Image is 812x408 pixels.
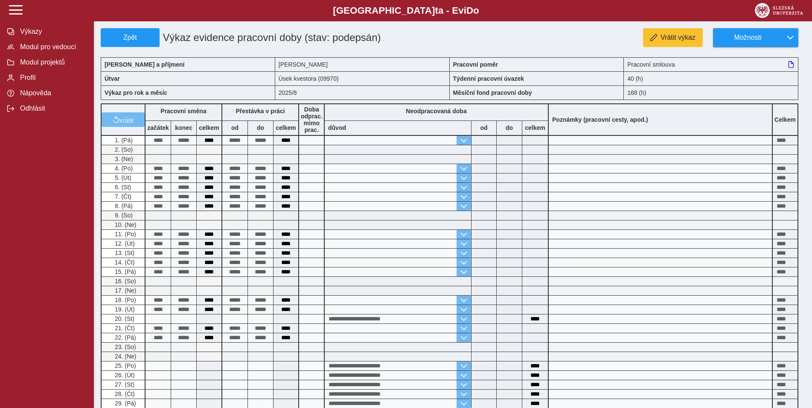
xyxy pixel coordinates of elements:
[275,85,450,100] div: 2025/8
[160,108,206,114] b: Pracovní směna
[146,124,171,131] b: začátek
[713,28,782,47] button: Možnosti
[113,325,135,332] span: 21. (Čt)
[113,390,135,397] span: 28. (Čt)
[661,34,696,41] span: Vrátit výkaz
[453,61,498,68] b: Pracovní poměr
[624,57,798,71] div: Pracovní smlouva
[113,296,136,303] span: 18. (Po)
[113,372,135,379] span: 26. (Út)
[435,5,438,16] span: t
[328,124,346,131] b: důvod
[755,3,803,18] img: logo_web_su.png
[113,221,137,228] span: 10. (Ne)
[26,5,786,16] b: [GEOGRAPHIC_DATA] a - Evi
[113,315,134,322] span: 20. (St)
[17,43,87,51] span: Modul pro vedoucí
[160,28,394,47] h1: Výkaz evidence pracovní doby (stav: podepsán)
[471,124,496,131] b: od
[197,124,221,131] b: celkem
[643,28,703,47] button: Vrátit výkaz
[113,212,133,219] span: 9. (So)
[248,124,273,131] b: do
[102,112,145,127] button: vrátit
[624,85,798,100] div: 168 (h)
[549,116,652,123] b: Poznámky (pracovní cesty, apod.)
[105,89,167,96] b: Výkaz pro rok a měsíc
[275,57,450,71] div: [PERSON_NAME]
[453,89,532,96] b: Měsíční fond pracovní doby
[17,89,87,97] span: Nápověda
[113,249,134,256] span: 13. (St)
[17,74,87,82] span: Profil
[301,106,323,133] b: Doba odprac. mimo prac.
[17,105,87,112] span: Odhlásit
[113,287,137,294] span: 17. (Ne)
[274,124,298,131] b: celkem
[113,156,133,162] span: 3. (Ne)
[113,259,135,266] span: 14. (Čt)
[522,124,548,131] b: celkem
[101,28,160,47] button: Zpět
[236,108,285,114] b: Přestávka v práci
[406,108,466,114] b: Neodpracovaná doba
[113,174,131,181] span: 5. (Út)
[113,278,136,285] span: 16. (So)
[17,28,87,35] span: Výkazy
[113,268,136,275] span: 15. (Pá)
[113,334,136,341] span: 22. (Pá)
[497,124,522,131] b: do
[105,75,120,82] b: Útvar
[113,353,137,360] span: 24. (Ne)
[720,34,775,41] span: Možnosti
[113,306,135,313] span: 19. (Út)
[113,381,134,388] span: 27. (St)
[222,124,247,131] b: od
[473,5,479,16] span: o
[113,193,131,200] span: 7. (Čt)
[113,362,136,369] span: 25. (Po)
[105,61,184,68] b: [PERSON_NAME] a příjmení
[113,203,133,209] span: 8. (Pá)
[453,75,524,82] b: Týdenní pracovní úvazek
[105,34,156,41] span: Zpět
[113,184,131,191] span: 6. (St)
[119,116,134,123] span: vrátit
[466,5,473,16] span: D
[113,165,133,172] span: 4. (Po)
[113,400,136,407] span: 29. (Pá)
[17,59,87,66] span: Modul projektů
[275,71,450,85] div: Úsek kvestora (09970)
[113,343,136,350] span: 23. (So)
[774,116,796,123] b: Celkem
[113,146,133,153] span: 2. (So)
[624,71,798,85] div: 40 (h)
[171,124,196,131] b: konec
[113,137,133,144] span: 1. (Pá)
[113,240,135,247] span: 12. (Út)
[113,231,136,238] span: 11. (Po)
